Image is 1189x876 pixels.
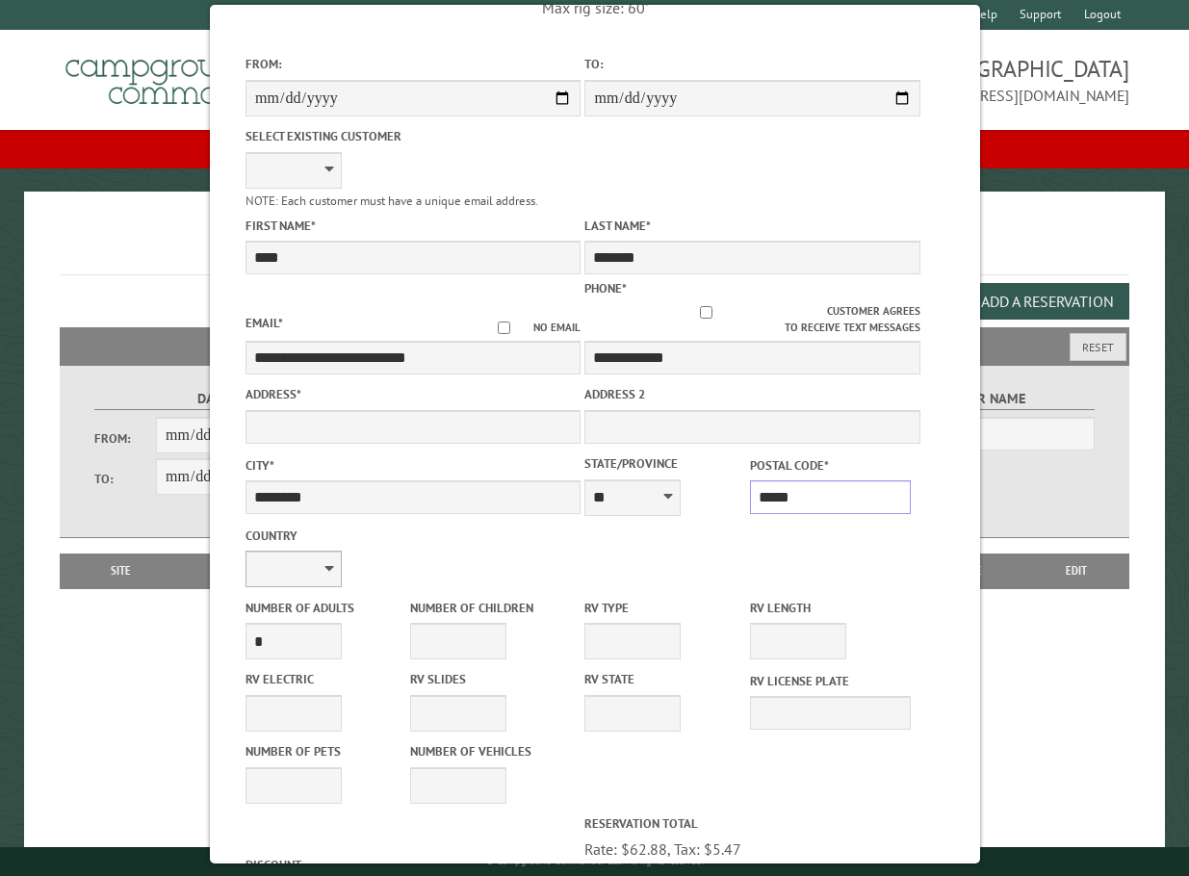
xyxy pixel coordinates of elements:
label: Reservation Total [584,814,919,833]
label: RV Type [584,599,745,617]
small: NOTE: Each customer must have a unique email address. [246,193,538,209]
label: RV Electric [246,670,406,688]
label: Email [246,315,283,331]
label: First Name [246,217,581,235]
label: Customer agrees to receive text messages [584,303,919,336]
label: RV Length [749,599,910,617]
label: From: [94,429,156,448]
input: Customer agrees to receive text messages [585,306,827,319]
label: Number of Vehicles [410,742,571,760]
label: State/Province [584,454,745,473]
label: Country [246,527,581,545]
th: Edit [1022,554,1129,588]
label: Last Name [584,217,919,235]
label: Discount [246,856,581,874]
label: Select existing customer [246,127,581,145]
input: No email [475,322,533,334]
label: From: [246,55,581,73]
label: City [246,456,581,475]
label: RV State [584,670,745,688]
label: To: [94,470,156,488]
label: Number of Children [410,599,571,617]
small: © Campground Commander LLC. All rights reserved. [486,855,704,867]
label: Number of Adults [246,599,406,617]
label: RV License Plate [749,672,910,690]
img: Campground Commander [60,38,300,113]
h1: Reservations [60,222,1130,275]
th: Site [69,554,173,588]
label: Number of Pets [246,742,406,760]
label: Address [246,385,581,403]
span: Rate: $62.88, Tax: $5.47 [584,839,741,859]
h2: Filters [60,327,1130,364]
button: Add a Reservation [965,283,1129,320]
label: Address 2 [584,385,919,403]
button: Reset [1070,333,1126,361]
th: Dates [172,554,308,588]
label: RV Slides [410,670,571,688]
label: Postal Code [749,456,910,475]
label: Phone [584,280,627,296]
label: Dates [94,388,340,410]
label: To: [584,55,919,73]
label: No email [475,320,581,336]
